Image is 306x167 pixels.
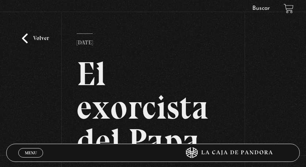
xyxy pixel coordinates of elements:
p: [DATE] [77,33,93,48]
span: Cerrar [22,157,39,162]
h2: El exorcista del Papa [77,57,229,158]
a: Buscar [252,5,270,11]
span: Menu [25,151,37,155]
a: View your shopping cart [284,4,294,13]
a: Volver [22,33,49,43]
